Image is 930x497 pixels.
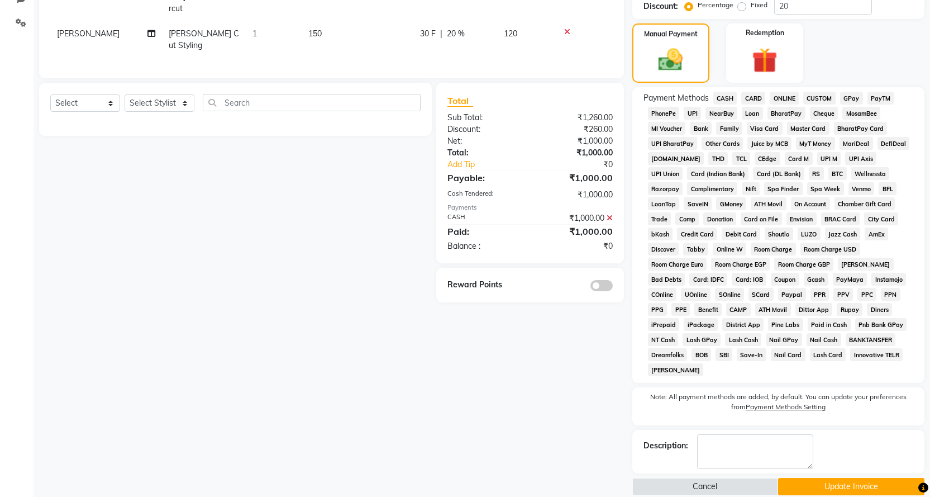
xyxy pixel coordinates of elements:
div: Sub Total: [439,112,530,124]
span: GMoney [716,197,746,210]
div: Total: [439,147,530,159]
span: [PERSON_NAME] [648,363,704,376]
span: MosamBee [842,107,880,120]
span: Discover [648,243,679,255]
span: Wellnessta [851,167,890,180]
span: Innovative TELR [850,348,903,361]
span: LoanTap [648,197,680,210]
div: Description: [643,440,688,452]
span: Pnb Bank GPay [855,318,907,331]
span: DefiDeal [877,137,910,150]
span: Juice by MCB [747,137,791,150]
span: MyT Money [796,137,835,150]
span: GPay [840,92,863,105]
span: Lash Card [810,348,846,361]
span: bKash [648,228,673,240]
span: Card on File [741,212,782,225]
span: UPI Union [648,167,683,180]
span: PhonePe [648,107,680,120]
div: ₹1,000.00 [530,135,621,147]
span: Visa Card [747,122,783,135]
span: Cheque [810,107,838,120]
span: Pine Labs [768,318,803,331]
div: CASH [439,212,530,224]
span: Nail Card [771,348,805,361]
span: 30 F [420,28,436,40]
div: Paid: [439,225,530,238]
span: MI Voucher [648,122,686,135]
span: Credit Card [677,228,717,240]
span: AmEx [865,228,888,240]
span: PayMaya [833,273,867,286]
div: ₹1,000.00 [530,147,621,159]
span: Venmo [848,182,875,195]
span: BOB [691,348,711,361]
span: UPI [684,107,701,120]
span: 150 [308,29,322,39]
label: Redemption [746,28,784,38]
span: Room Charge EGP [711,258,770,271]
span: District App [722,318,764,331]
span: Paypal [778,288,806,301]
span: SCard [748,288,774,301]
span: SBI [716,348,732,361]
span: THD [708,152,728,165]
span: Save-In [737,348,766,361]
span: Card (DL Bank) [753,167,804,180]
span: iPackage [684,318,718,331]
span: Family [716,122,742,135]
span: [PERSON_NAME] Cut Styling [169,29,239,50]
span: Diners [867,303,892,316]
span: MariDeal [840,137,873,150]
span: ATH Movil [755,303,791,316]
span: COnline [648,288,677,301]
span: Bad Debts [648,273,685,286]
span: Lash GPay [683,333,721,346]
span: Rupay [837,303,862,316]
button: Update Invoice [778,478,924,495]
span: Master Card [787,122,829,135]
span: CAMP [726,303,751,316]
span: 120 [504,29,517,39]
div: Discount: [439,124,530,135]
span: UPI M [817,152,841,165]
span: 20 % [447,28,465,40]
div: ₹0 [545,159,621,171]
div: ₹260.00 [530,124,621,135]
span: RS [809,167,824,180]
span: PPG [648,303,667,316]
span: PPR [810,288,829,301]
span: Payment Methods [643,92,709,104]
span: Razorpay [648,182,683,195]
span: Other Cards [702,137,743,150]
span: Bank [690,122,712,135]
span: Nail GPay [766,333,802,346]
div: ₹1,000.00 [530,225,621,238]
label: Note: All payment methods are added, by default. You can update your preferences from [643,392,913,416]
span: Benefit [694,303,722,316]
span: BharatPay Card [834,122,888,135]
span: NearBuy [705,107,737,120]
span: City Card [864,212,898,225]
span: | [440,28,442,40]
span: Card M [785,152,813,165]
div: ₹0 [530,240,621,252]
span: BharatPay [767,107,805,120]
span: PPN [881,288,900,301]
span: Complimentary [687,182,737,195]
label: Payment Methods Setting [746,402,826,412]
span: LUZO [798,228,821,240]
span: Dittor App [795,303,833,316]
span: Spa Week [807,182,844,195]
span: Comp [675,212,699,225]
div: Cash Tendered: [439,189,530,201]
span: CARD [741,92,765,105]
div: ₹1,000.00 [530,189,621,201]
span: NT Cash [648,333,679,346]
span: Jazz Cash [825,228,861,240]
span: UOnline [681,288,710,301]
div: Payable: [439,171,530,184]
span: Tabby [683,243,708,255]
span: PayTM [867,92,894,105]
span: Loan [742,107,763,120]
